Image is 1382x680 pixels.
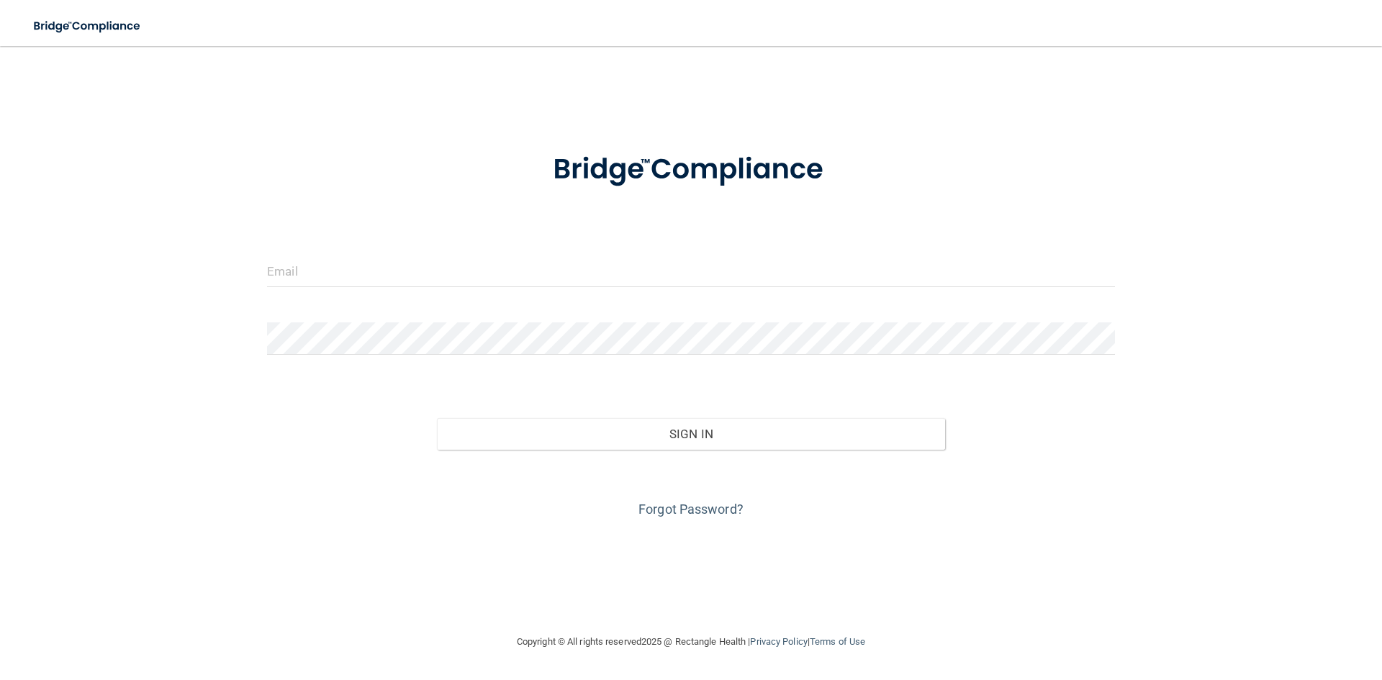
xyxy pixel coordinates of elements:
[750,636,807,647] a: Privacy Policy
[22,12,154,41] img: bridge_compliance_login_screen.278c3ca4.svg
[523,132,859,207] img: bridge_compliance_login_screen.278c3ca4.svg
[267,255,1115,287] input: Email
[638,502,744,517] a: Forgot Password?
[437,418,946,450] button: Sign In
[810,636,865,647] a: Terms of Use
[428,619,954,665] div: Copyright © All rights reserved 2025 @ Rectangle Health | |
